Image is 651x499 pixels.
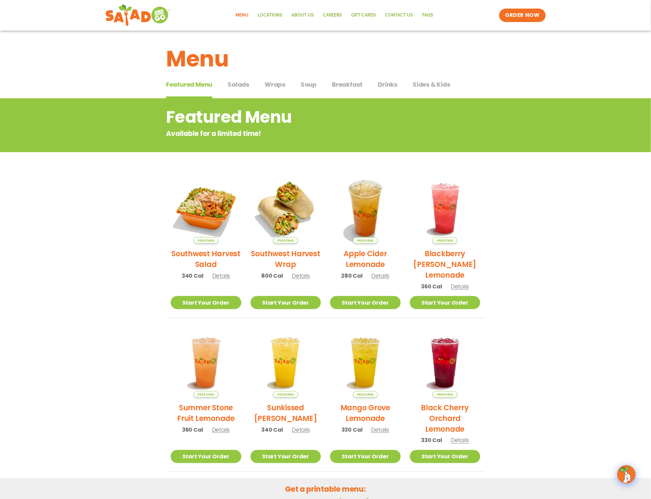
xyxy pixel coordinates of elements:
[212,426,230,433] span: Details
[287,8,318,22] a: About Us
[166,42,485,75] h1: Menu
[105,3,170,28] img: new-SAG-logo-768×292
[171,296,241,309] a: Start Your Order
[251,402,321,424] h2: Sunkissed [PERSON_NAME]
[166,105,436,129] h2: Featured Menu
[499,9,546,22] a: ORDER NOW
[378,80,398,89] span: Drinks
[251,327,321,398] img: Product photo for Sunkissed Yuzu Lemonade
[347,8,381,22] a: GIFT CARDS
[451,283,469,290] span: Details
[251,173,321,244] img: Product photo for Southwest Harvest Wrap
[292,426,310,433] span: Details
[330,327,401,398] img: Product photo for Mango Grove Lemonade
[505,12,540,19] span: ORDER NOW
[410,327,481,398] img: Product photo for Black Cherry Orchard Lemonade
[166,129,436,139] p: Available for a limited time!
[231,8,253,22] a: Menu
[418,8,438,22] a: FAQs
[371,426,389,433] span: Details
[166,80,212,89] span: Featured Menu
[410,402,481,434] h2: Black Cherry Orchard Lemonade
[273,391,298,398] span: Seasonal
[194,237,218,244] span: Seasonal
[330,402,401,424] h2: Mango Grove Lemonade
[228,80,249,89] span: Salads
[194,391,218,398] span: Seasonal
[253,8,287,22] a: Locations
[262,426,283,434] span: 340 Cal
[265,80,285,89] span: Wraps
[353,237,378,244] span: Seasonal
[231,8,438,22] nav: Menu
[341,272,363,280] span: 280 Cal
[410,173,481,244] img: Product photo for Blackberry Bramble Lemonade
[182,272,203,280] span: 340 Cal
[410,296,481,309] a: Start Your Order
[182,426,203,434] span: 360 Cal
[273,237,298,244] span: Seasonal
[371,272,389,280] span: Details
[171,173,241,244] img: Product photo for Southwest Harvest Salad
[212,272,230,280] span: Details
[171,327,241,398] img: Product photo for Summer Stone Fruit Lemonade
[251,248,321,270] h2: Southwest Harvest Wrap
[421,282,442,291] span: 360 Cal
[413,80,450,89] span: Sides & Kids
[292,272,310,280] span: Details
[330,450,401,463] a: Start Your Order
[251,296,321,309] a: Start Your Order
[166,78,485,99] div: Tabbed content
[330,173,401,244] img: Product photo for Apple Cider Lemonade
[410,248,481,280] h2: Blackberry [PERSON_NAME] Lemonade
[618,466,635,483] img: wpChatIcon
[171,402,241,424] h2: Summer Stone Fruit Lemonade
[433,391,457,398] span: Seasonal
[332,80,363,89] span: Breakfast
[171,450,241,463] a: Start Your Order
[251,450,321,463] a: Start Your Order
[171,248,241,270] h2: Southwest Harvest Salad
[410,450,481,463] a: Start Your Order
[262,272,283,280] span: 800 Cal
[421,436,442,445] span: 330 Cal
[451,437,469,444] span: Details
[166,484,485,495] h2: Get a printable menu:
[301,80,317,89] span: Soup
[433,237,457,244] span: Seasonal
[318,8,347,22] a: Careers
[330,296,401,309] a: Start Your Order
[381,8,418,22] a: Contact Us
[330,248,401,270] h2: Apple Cider Lemonade
[353,391,378,398] span: Seasonal
[341,426,363,434] span: 330 Cal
